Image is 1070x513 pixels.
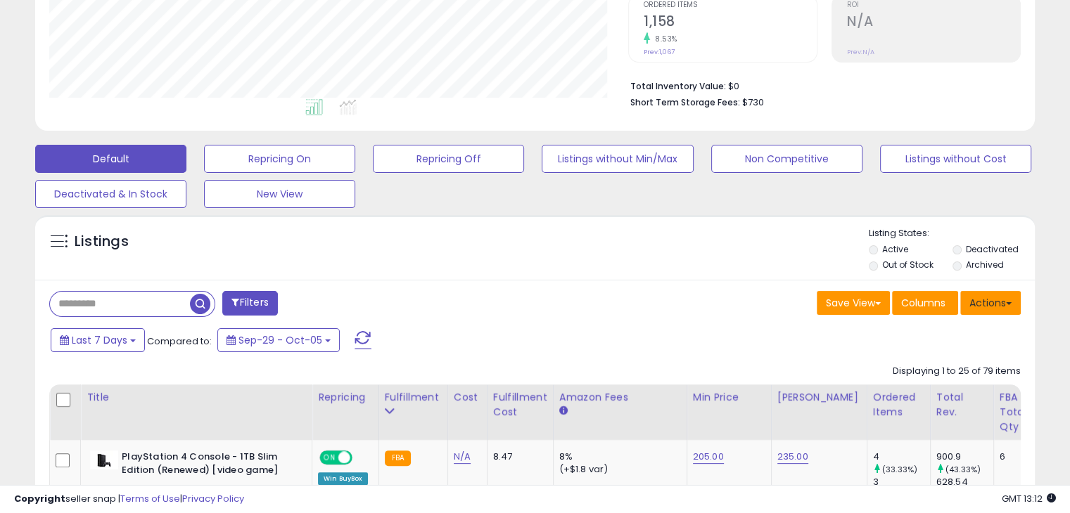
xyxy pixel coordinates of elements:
b: Short Term Storage Fees: [630,96,740,108]
span: Ordered Items [644,1,817,9]
b: PlayStation 4 Console - 1TB Slim Edition (Renewed) [video game] [122,450,293,480]
div: Amazon Fees [559,390,681,405]
div: Min Price [693,390,765,405]
button: Filters [222,291,277,316]
small: Amazon Fees. [559,405,568,417]
div: Fulfillment [385,390,442,405]
p: Listing States: [869,227,1035,240]
button: Repricing On [204,145,355,173]
div: [PERSON_NAME] [777,390,861,405]
span: Sep-29 - Oct-05 [238,333,322,347]
span: ON [321,452,338,464]
div: Cost [454,390,481,405]
li: $0 [630,77,1010,93]
h2: 1,158 [644,13,817,32]
h2: N/A [847,13,1020,32]
button: Default [35,145,186,173]
div: Ordered Items [873,390,924,420]
small: 8.53% [650,34,677,44]
a: Terms of Use [120,492,180,505]
button: Listings without Min/Max [542,145,693,173]
button: Repricing Off [373,145,524,173]
span: 2025-10-13 13:12 GMT [1002,492,1056,505]
div: Total Rev. [936,390,988,420]
button: Last 7 Days [51,328,145,352]
small: Prev: 1,067 [644,48,675,56]
div: 6 [1000,450,1021,463]
small: Prev: N/A [847,48,874,56]
div: 8.47 [493,450,542,463]
div: (+$1.8 var) [559,463,676,476]
span: $730 [742,96,764,109]
button: Non Competitive [711,145,862,173]
div: FBA Total Qty [1000,390,1026,434]
small: (33.33%) [882,464,917,475]
a: Privacy Policy [182,492,244,505]
a: N/A [454,450,471,464]
div: Title [87,390,306,405]
button: Deactivated & In Stock [35,180,186,208]
div: Repricing [318,390,373,405]
small: (43.33%) [945,464,981,475]
span: Compared to: [147,335,212,348]
label: Deactivated [965,243,1018,255]
span: Columns [901,296,945,310]
div: 8% [559,450,676,463]
a: 235.00 [777,450,808,464]
button: Save View [817,291,890,315]
a: 205.00 [693,450,724,464]
span: Last 7 Days [72,333,127,347]
strong: Copyright [14,492,65,505]
div: 4 [873,450,930,463]
span: OFF [350,452,373,464]
button: Actions [960,291,1021,315]
button: Listings without Cost [880,145,1031,173]
div: Displaying 1 to 25 of 79 items [893,365,1021,378]
b: Total Inventory Value: [630,80,726,92]
label: Archived [965,259,1003,271]
div: Fulfillment Cost [493,390,547,420]
button: Sep-29 - Oct-05 [217,328,340,352]
img: 31tulQiCR5L._SL40_.jpg [90,450,118,469]
div: seller snap | | [14,493,244,506]
button: New View [204,180,355,208]
small: FBA [385,450,411,466]
div: 900.9 [936,450,993,463]
label: Active [882,243,908,255]
span: ROI [847,1,1020,9]
label: Out of Stock [882,259,934,271]
h5: Listings [75,232,129,252]
button: Columns [892,291,958,315]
